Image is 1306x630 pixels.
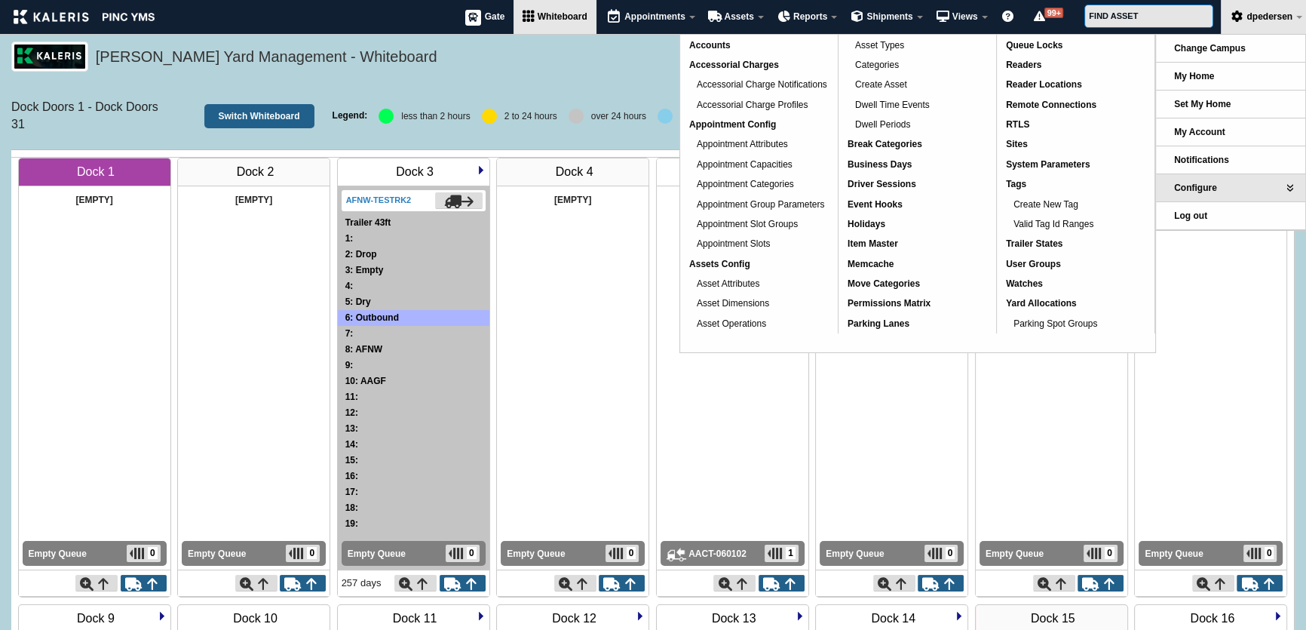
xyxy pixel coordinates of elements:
img: Operations [477,165,486,174]
span: Reader Locations [1006,79,1082,90]
b: Empty Queue [826,549,884,559]
span: Accessorial Charge Notifications [697,79,827,90]
td: Meghna : [338,484,489,500]
td: Inbound Shipment # [338,500,489,516]
span: Views [952,11,978,22]
span: Appointment Attributes [697,139,788,149]
a: Dock 3 [395,164,434,179]
a: Move Empty To Dock [599,575,645,592]
a: Dock 11 [392,611,438,625]
b: Empty Queue [1145,549,1203,559]
span: Permissions Matrix [848,298,930,309]
input: FIND ASSET [1084,5,1213,28]
span: Appointment Capacities [697,159,792,170]
a: 0 [127,545,161,562]
span: User Groups [1006,259,1061,269]
a: Dock 2 [236,164,275,179]
span: 11: [345,392,358,402]
span: 4: [345,281,354,291]
a: 0 [446,545,480,562]
center: [EMPTY] [501,193,645,207]
b: Empty Queue [507,549,565,559]
span: Accounts [689,40,731,51]
span: 16: [345,471,358,481]
span: 15: [345,455,358,466]
a: Move To Dock [554,575,596,592]
a: 0 [605,545,639,562]
td: Inbound Shipment Planned Arrival Time [19,231,170,247]
td: First Name : [338,405,489,421]
span: 17: [345,487,358,497]
a: Dock 15 [1030,611,1076,625]
img: queue_left-5be2255024c7b79fa3a12b5689d8d3c7af96199ca703b85208edab5c44e4e4f9.png [768,548,782,559]
span: Asset Dimensions [697,298,769,309]
span: Break Categories [848,139,922,149]
div: over 24 hours [591,112,646,121]
span: 2: Drop [345,249,377,260]
span: 18: [345,502,358,513]
img: queue_left-5be2255024c7b79fa3a12b5689d8d3c7af96199ca703b85208edab5c44e4e4f9.png [1087,548,1101,559]
span: Set My Home [1174,99,1231,109]
span: Trailer States [1006,238,1062,249]
a: AFNW-TESTRK2 [342,194,412,206]
span: 9: [345,360,354,370]
span: Item Master [848,238,898,249]
a: Move To Dock [75,575,118,592]
span: Shipments [866,11,912,22]
h6: Dock Doors 1 - Dock Doors 31 [11,99,161,133]
span: Appointment Group Parameters [697,199,824,210]
span: My Account [1174,127,1225,137]
span: Categories [855,60,899,70]
span: Gate [485,11,505,22]
td: Movement Type : Outbound [338,310,489,326]
span: Assets [724,11,753,22]
span: 1: [345,233,354,244]
span: Dwell Periods [855,119,910,130]
span: Business Days [848,159,912,170]
td: Inbound Shipment # [497,215,648,231]
span: Event Hooks [848,199,903,210]
a: 0 [286,545,320,562]
a: Move To Dock [235,575,277,592]
span: Reports [793,11,827,22]
span: Asset Types [855,40,904,51]
a: 0 [1243,545,1277,562]
img: logo_pnc-prd.png [11,41,88,72]
span: Asset Attributes [697,278,759,289]
li: Configure [1156,174,1305,202]
a: Dock 13 [711,611,757,625]
span: 0 [1105,547,1114,559]
a: Dock 10 [232,611,278,625]
a: Move Empty To Dock [280,575,326,592]
a: Move From Dock [435,192,483,209]
a: Move Empty To Dock [440,575,486,592]
span: 14: [345,439,358,450]
img: queue_left-5be2255024c7b79fa3a12b5689d8d3c7af96199ca703b85208edab5c44e4e4f9.png [927,548,942,559]
span: Whiteboard [538,11,587,22]
span: 0 [1265,547,1274,559]
center: [EMPTY] [23,193,167,207]
span: Holidays [848,219,885,229]
a: Move Empty To Dock [1237,575,1283,592]
a: Dock 16 [1189,611,1235,625]
span: AACT-060102 [688,547,762,561]
a: Move To Dock [1033,575,1075,592]
span: 0 [467,547,477,559]
td: Inbound Shipment Planned Arrival Time [338,516,489,532]
span: Appointment Config [689,119,776,130]
img: Operations [477,611,486,620]
span: Remote Connections [1006,100,1096,110]
td: Trucking Co. Name : [338,421,489,437]
td: TimeLeft : [338,278,489,294]
label: Legend: [333,108,368,124]
a: 0 [1084,545,1117,562]
span: System Parameters [1006,159,1090,170]
td: Inbound Shipment # [19,215,170,231]
td: Inbound Shipment Planned Arrival Time [497,231,648,247]
img: kaleris_pinc-9d9452ea2abe8761a8e09321c3823821456f7e8afc7303df8a03059e807e3f55.png [14,10,155,24]
span: 99+ [1044,8,1063,18]
span: Dwell Time Events [855,100,930,110]
span: 8: AFNW [345,344,383,355]
span: Parking Spot Groups [1013,318,1097,329]
a: Move To Dock [873,575,915,592]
